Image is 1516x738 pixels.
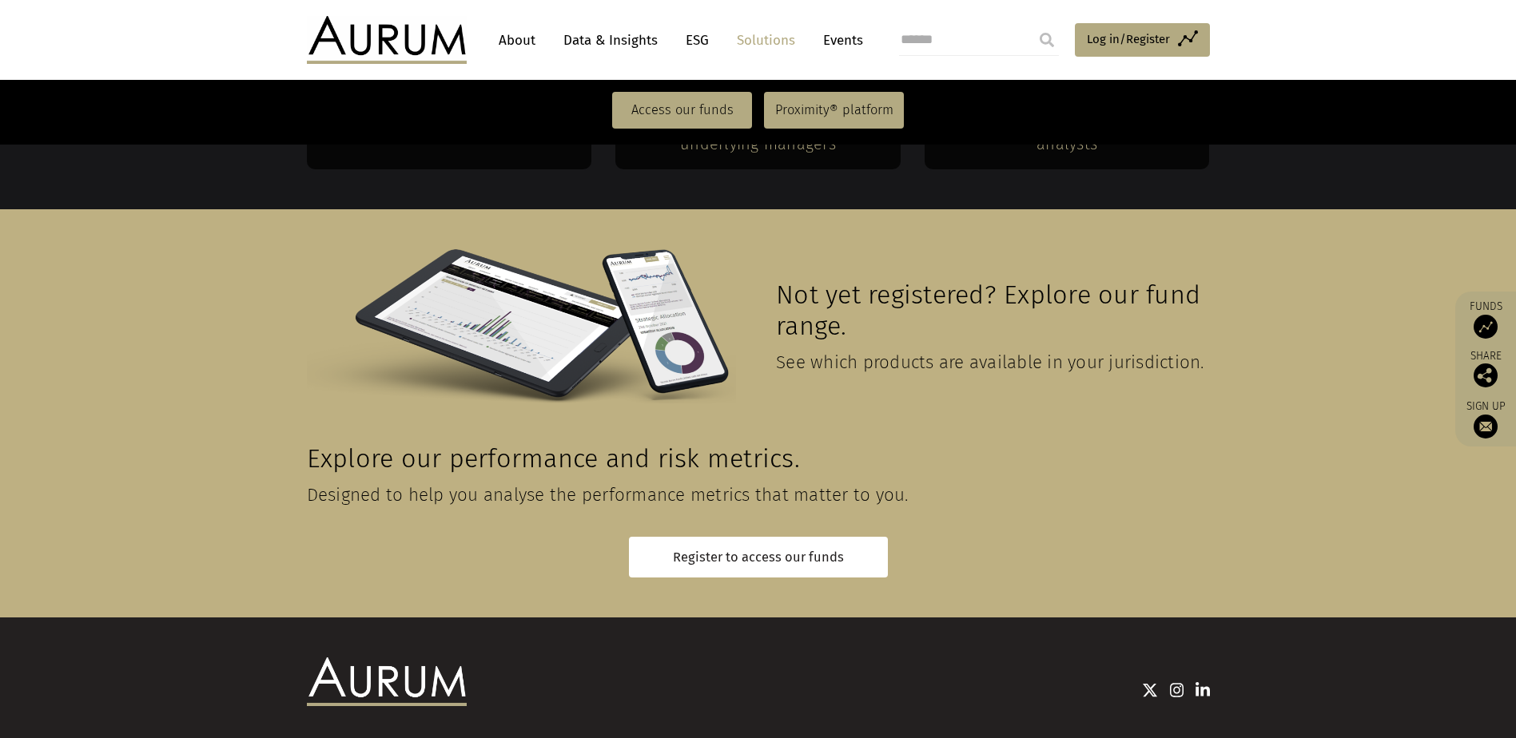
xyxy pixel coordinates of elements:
span: Explore our performance and risk metrics. [307,443,800,474]
a: Events [815,26,863,55]
span: See which products are available in your jurisdiction. [776,351,1204,373]
a: Funds [1463,300,1508,339]
img: Access Funds [1474,315,1498,339]
a: Proximity® platform [764,92,904,129]
img: Linkedin icon [1196,682,1210,698]
img: Aurum Logo [307,657,467,705]
a: About [491,26,543,55]
img: Aurum [307,16,467,64]
a: Sign up [1463,399,1508,438]
img: Share this post [1474,363,1498,387]
a: Data & Insights [555,26,666,55]
a: Register to access our funds [629,537,888,577]
img: Twitter icon [1142,682,1158,698]
span: Log in/Register [1087,30,1170,49]
span: Not yet registered? Explore our fund range. [776,280,1200,342]
a: Access our funds [612,92,752,129]
a: Log in/Register [1075,23,1210,57]
input: Submit [1031,24,1063,56]
span: Designed to help you analyse the performance metrics that matter to you. [307,484,909,506]
img: Instagram icon [1170,682,1184,698]
div: Share [1463,351,1508,387]
a: ESG [678,26,717,55]
img: Sign up to our newsletter [1474,415,1498,438]
a: Solutions [729,26,803,55]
